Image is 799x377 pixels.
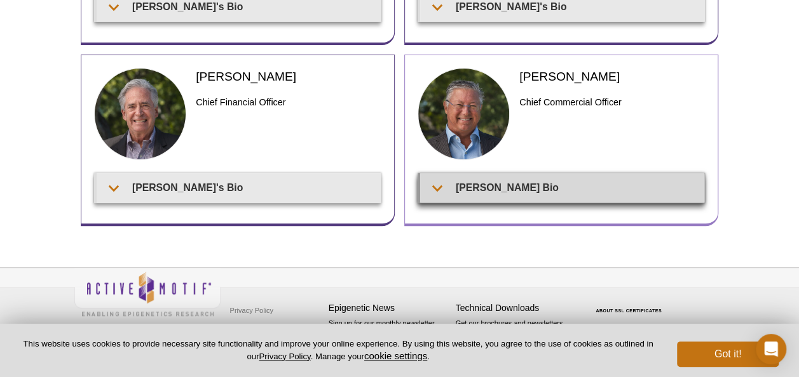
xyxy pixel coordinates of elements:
a: ABOUT SSL CERTIFICATES [596,308,662,313]
summary: [PERSON_NAME] Bio [420,173,704,202]
h3: Chief Commercial Officer [519,95,704,110]
a: Privacy Policy [227,301,277,320]
img: Active Motif, [74,268,221,319]
button: Got it! [677,341,779,367]
div: Open Intercom Messenger [756,334,786,364]
summary: [PERSON_NAME]'s Bio [97,173,381,202]
button: cookie settings [364,350,427,361]
img: Fritz Eibel headshot [418,68,510,161]
img: Patrick Yount headshot [94,68,187,161]
h4: Epigenetic News [329,303,449,314]
h2: [PERSON_NAME] [196,68,381,85]
p: This website uses cookies to provide necessary site functionality and improve your online experie... [20,338,656,362]
h2: [PERSON_NAME] [519,68,704,85]
p: Get our brochures and newsletters, or request them by mail. [456,318,577,350]
a: Terms & Conditions [227,320,294,339]
a: Privacy Policy [259,352,310,361]
table: Click to Verify - This site chose Symantec SSL for secure e-commerce and confidential communicati... [583,290,678,318]
p: Sign up for our monthly newsletter highlighting recent publications in the field of epigenetics. [329,318,449,361]
h3: Chief Financial Officer [196,95,381,110]
h4: Technical Downloads [456,303,577,314]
